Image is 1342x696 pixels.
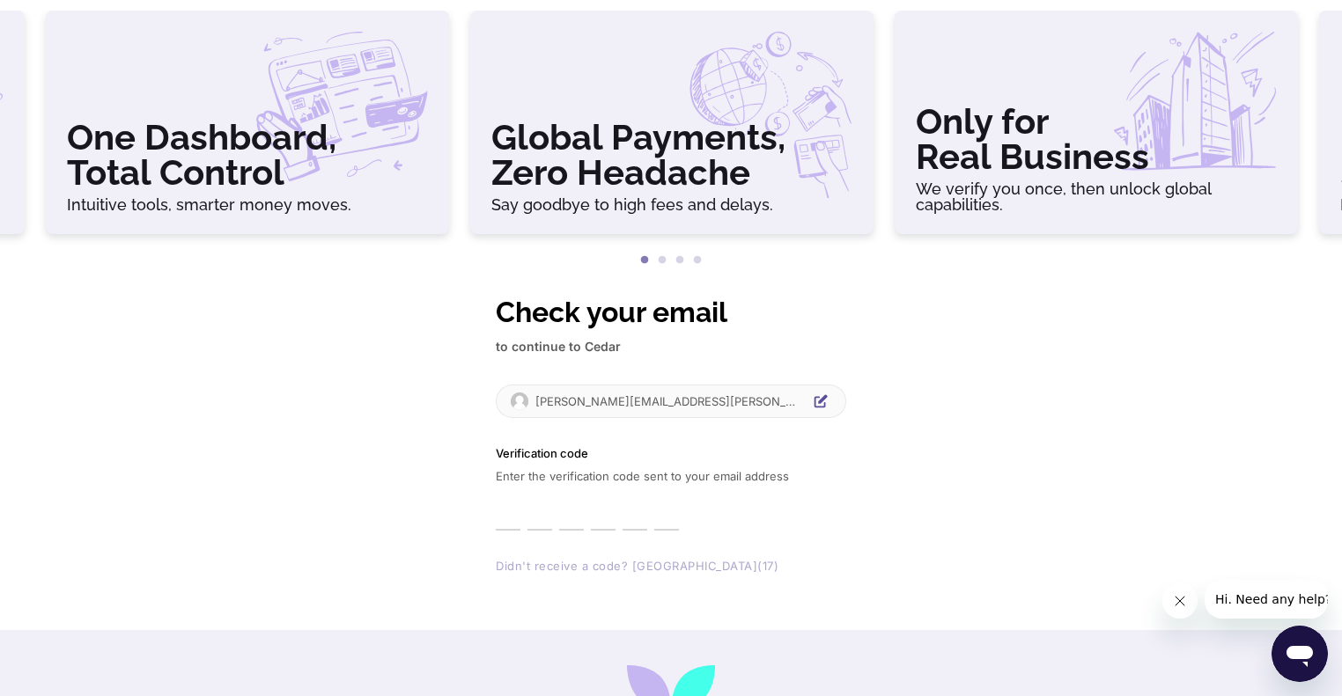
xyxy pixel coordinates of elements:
h6: We verify you once, then unlock global capabilities. [916,181,1277,213]
input: Enter verification code. Digit 1 [496,490,520,531]
iframe: Close message [1162,583,1198,619]
h3: One Dashboard, Total Control [67,120,428,190]
button: Edit [810,391,831,412]
p: to continue to Cedar [496,337,846,356]
p: Verification code [496,446,846,462]
input: Digit 5 [623,490,647,531]
input: Digit 6 [654,490,679,531]
button: 1 [636,252,653,269]
p: [PERSON_NAME][EMAIL_ADDRESS][PERSON_NAME][DOMAIN_NAME] [535,394,803,408]
h6: Intuitive tools, smarter money moves. [67,197,428,213]
h6: Say goodbye to high fees and delays. [491,197,852,213]
input: Digit 3 [559,490,584,531]
h3: Global Payments, Zero Headache [491,120,852,190]
button: 4 [689,252,706,269]
span: Hi. Need any help? [11,12,127,26]
h1: Check your email [496,291,846,333]
h3: Only for Real Business [916,104,1277,174]
iframe: Button to launch messaging window [1272,626,1328,682]
input: Digit 4 [591,490,616,531]
p: Enter the verification code sent to your email address [496,469,846,483]
input: Digit 2 [527,490,552,531]
button: 3 [671,252,689,269]
iframe: Message from company [1205,580,1328,619]
button: 2 [653,252,671,269]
